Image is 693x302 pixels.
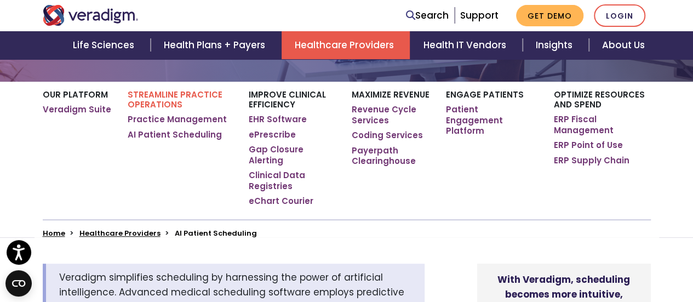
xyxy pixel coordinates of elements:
[128,114,227,125] a: Practice Management
[249,170,336,191] a: Clinical Data Registries
[352,104,429,126] a: Revenue Cycle Services
[43,104,111,115] a: Veradigm Suite
[60,31,151,59] a: Life Sciences
[553,155,629,166] a: ERP Supply Chain
[352,130,423,141] a: Coding Services
[8,47,120,157] div: Rate 4
[128,129,222,140] a: AI Patient Scheduling
[249,129,296,140] a: ePrescribe
[406,8,449,23] a: Search
[249,114,307,125] a: EHR Software
[589,31,658,59] a: About Us
[249,144,336,166] a: Gap Closure Alerting
[43,228,65,238] a: Home
[249,196,313,207] a: eChart Courier
[151,31,282,59] a: Health Plans + Payers
[282,31,410,59] a: Healthcare Providers
[79,228,161,238] a: Healthcare Providers
[553,140,622,151] a: ERP Point of Use
[594,4,645,27] a: Login
[410,31,522,59] a: Health IT Vendors
[460,9,499,22] a: Support
[43,5,139,26] img: Veradigm logo
[5,270,32,297] button: Open CMP widget
[352,145,429,167] a: Payerpath Clearinghouse
[446,104,537,136] a: Patient Engagement Platform
[553,114,650,135] a: ERP Fiscal Management
[516,5,583,26] a: Get Demo
[523,31,589,59] a: Insights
